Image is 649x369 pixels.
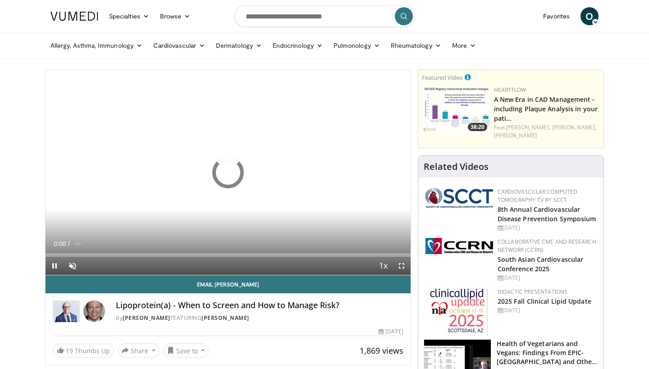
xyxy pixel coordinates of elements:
a: 8th Annual Cardiovascular Disease Prevention Symposium [498,205,596,223]
a: Heartflow [494,86,526,94]
a: 19 Thumbs Up [53,344,114,358]
a: 38:20 [422,86,489,133]
a: [PERSON_NAME] [494,132,537,139]
img: 738d0e2d-290f-4d89-8861-908fb8b721dc.150x105_q85_crop-smart_upscale.jpg [422,86,489,133]
button: Pause [46,257,64,275]
a: [PERSON_NAME], [506,123,550,131]
a: [PERSON_NAME] [201,314,249,322]
img: VuMedi Logo [50,12,98,21]
span: 0:00 [54,240,66,247]
a: Cardiovascular [148,36,210,55]
img: 51a70120-4f25-49cc-93a4-67582377e75f.png.150x105_q85_autocrop_double_scale_upscale_version-0.2.png [425,188,493,208]
a: Rheumatology [385,36,447,55]
a: Cardiovascular Computed Tomography TV by SCCT [498,188,578,204]
h4: Related Videos [424,161,489,172]
div: [DATE] [498,274,596,282]
a: Browse [155,7,196,25]
a: Pulmonology [328,36,385,55]
button: Share [118,343,160,358]
a: O [580,7,599,25]
a: Dermatology [210,36,267,55]
a: [PERSON_NAME], [552,123,596,131]
span: -:- [75,240,81,247]
a: [PERSON_NAME] [123,314,170,322]
a: Allergy, Asthma, Immunology [45,36,148,55]
div: By FEATURING [116,314,403,322]
div: [DATE] [498,224,596,232]
button: Save to [163,343,209,358]
a: Email [PERSON_NAME] [46,275,411,293]
div: [DATE] [498,306,596,314]
img: d65bce67-f81a-47c5-b47d-7b8806b59ca8.jpg.150x105_q85_autocrop_double_scale_upscale_version-0.2.jpg [430,288,488,335]
a: 2025 Fall Clinical Lipid Update [498,297,591,305]
img: a04ee3ba-8487-4636-b0fb-5e8d268f3737.png.150x105_q85_autocrop_double_scale_upscale_version-0.2.png [425,238,493,254]
a: Favorites [538,7,575,25]
a: A New Era in CAD Management - including Plaque Analysis in your pati… [494,95,598,123]
a: Specialties [104,7,155,25]
h4: Lipoprotein(a) - When to Screen and How to Manage Risk? [116,301,403,310]
a: South Asian Cardiovascular Conference 2025 [498,255,584,273]
a: Collaborative CME and Research Network (CCRN) [498,238,596,254]
a: Endocrinology [267,36,328,55]
img: Avatar [83,301,105,322]
div: Didactic Presentations [498,288,596,296]
input: Search topics, interventions [234,5,415,27]
a: More [447,36,481,55]
button: Unmute [64,257,82,275]
button: Playback Rate [375,257,393,275]
img: Dr. Robert S. Rosenson [53,301,80,322]
div: [DATE] [379,328,403,336]
div: Feat. [494,123,600,140]
span: 38:20 [468,123,487,131]
div: Progress Bar [46,253,411,257]
video-js: Video Player [46,70,411,275]
span: / [68,240,70,247]
button: Fullscreen [393,257,411,275]
span: 1,869 views [360,345,403,356]
h3: Health of Vegetarians and Vegans: Findings From EPIC-[GEOGRAPHIC_DATA] and Othe… [497,339,598,366]
small: Featured Video [422,73,463,82]
span: 19 [66,346,73,355]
